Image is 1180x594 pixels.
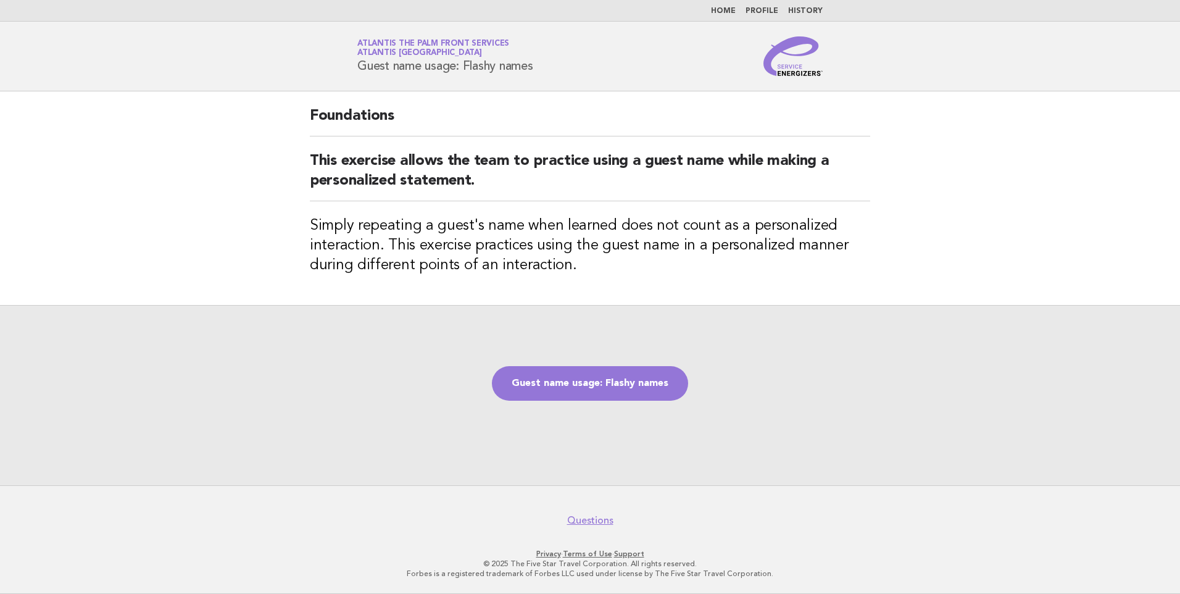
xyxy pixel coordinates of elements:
[614,550,644,558] a: Support
[711,7,736,15] a: Home
[212,559,968,569] p: © 2025 The Five Star Travel Corporation. All rights reserved.
[310,106,870,136] h2: Foundations
[536,550,561,558] a: Privacy
[310,216,870,275] h3: Simply repeating a guest's name when learned does not count as a personalized interaction. This e...
[567,514,613,527] a: Questions
[310,151,870,201] h2: This exercise allows the team to practice using a guest name while making a personalized statement.
[357,40,533,72] h1: Guest name usage: Flashy names
[746,7,778,15] a: Profile
[763,36,823,76] img: Service Energizers
[212,569,968,579] p: Forbes is a registered trademark of Forbes LLC used under license by The Five Star Travel Corpora...
[563,550,612,558] a: Terms of Use
[357,40,509,57] a: Atlantis The Palm Front ServicesAtlantis [GEOGRAPHIC_DATA]
[492,366,688,401] a: Guest name usage: Flashy names
[788,7,823,15] a: History
[357,49,482,57] span: Atlantis [GEOGRAPHIC_DATA]
[212,549,968,559] p: · ·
